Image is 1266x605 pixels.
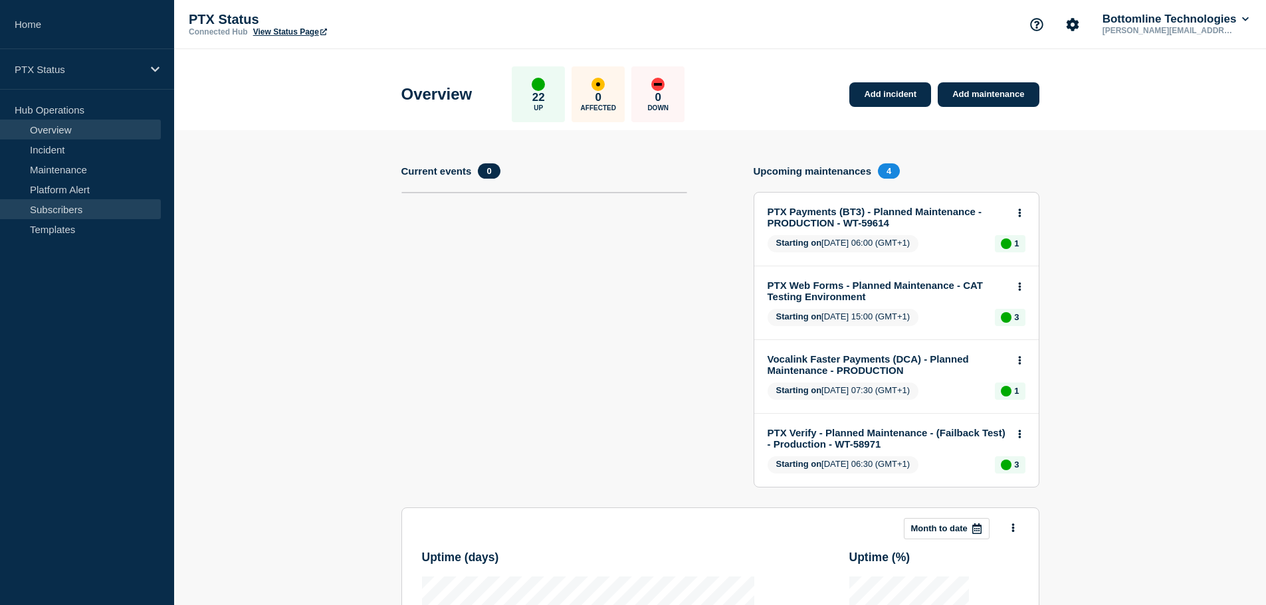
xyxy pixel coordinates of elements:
[581,104,616,112] p: Affected
[189,27,248,37] p: Connected Hub
[768,206,1007,228] a: PTX Payments (BT3) - Planned Maintenance - PRODUCTION - WT-59614
[776,311,822,321] span: Starting on
[1001,312,1011,323] div: up
[849,82,931,107] a: Add incident
[647,104,669,112] p: Down
[532,78,545,91] div: up
[768,280,1007,302] a: PTX Web Forms - Planned Maintenance - CAT Testing Environment
[1014,312,1019,322] p: 3
[1059,11,1087,39] button: Account settings
[401,85,473,104] h1: Overview
[768,353,1007,376] a: Vocalink Faster Payments (DCA) - Planned Maintenance - PRODUCTION
[1014,460,1019,470] p: 3
[776,238,822,248] span: Starting on
[534,104,543,112] p: Up
[1001,238,1011,249] div: up
[776,385,822,395] span: Starting on
[754,165,872,177] h4: Upcoming maintenances
[768,456,919,474] span: [DATE] 06:30 (GMT+1)
[1014,238,1019,248] p: 1
[655,91,661,104] p: 0
[651,78,665,91] div: down
[878,163,900,179] span: 4
[1100,26,1238,35] p: [PERSON_NAME][EMAIL_ADDRESS][PERSON_NAME][DOMAIN_NAME]
[401,165,472,177] h4: Current events
[768,235,919,252] span: [DATE] 06:00 (GMT+1)
[904,518,990,539] button: Month to date
[938,82,1039,107] a: Add maintenance
[849,551,910,564] h3: Uptime ( % )
[1001,460,1011,470] div: up
[1023,11,1051,39] button: Support
[776,459,822,469] span: Starting on
[478,163,500,179] span: 0
[768,383,919,400] span: [DATE] 07:30 (GMT+1)
[1014,386,1019,396] p: 1
[189,12,455,27] p: PTX Status
[768,427,1007,450] a: PTX Verify - Planned Maintenance - (Failback Test) - Production - WT-58971
[911,523,968,533] p: Month to date
[1001,386,1011,396] div: up
[591,78,605,91] div: affected
[532,91,545,104] p: 22
[595,91,601,104] p: 0
[422,551,499,564] h3: Uptime ( days )
[1100,13,1251,26] button: Bottomline Technologies
[15,64,142,75] p: PTX Status
[768,309,919,326] span: [DATE] 15:00 (GMT+1)
[253,27,327,37] a: View Status Page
